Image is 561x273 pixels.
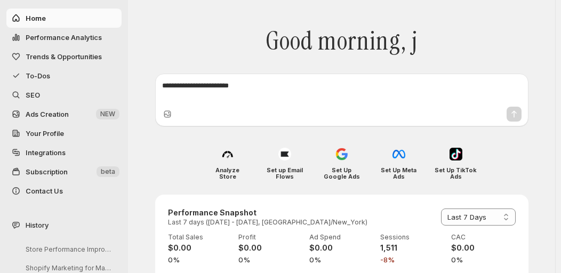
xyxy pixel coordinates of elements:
p: CAC [451,233,516,242]
span: 0% [309,254,374,265]
button: Home [6,9,122,28]
span: Integrations [26,148,66,157]
span: Home [26,14,46,22]
h4: Set Up Meta Ads [378,167,420,180]
h4: Set Up TikTok Ads [435,167,477,180]
span: Subscription [26,167,68,176]
span: Your Profile [26,129,64,138]
h3: Performance Snapshot [168,207,367,218]
button: Upload image [162,109,173,119]
img: Set up Email Flows icon [278,148,291,160]
span: Good morning, j [266,26,418,57]
span: Trends & Opportunities [26,52,102,61]
span: History [26,220,49,230]
span: 0% [451,254,516,265]
button: Contact Us [6,181,122,200]
p: Sessions [380,233,445,242]
img: Set Up TikTok Ads icon [450,148,462,160]
button: Trends & Opportunities [6,47,122,66]
h4: Set Up Google Ads [320,167,363,180]
span: SEO [26,91,40,99]
p: Total Sales [168,233,233,242]
button: Subscription [6,162,122,181]
a: SEO [6,85,122,105]
a: Integrations [6,143,122,162]
span: To-Dos [26,71,50,80]
img: Set Up Google Ads icon [335,148,348,160]
span: Contact Us [26,187,63,195]
h4: Set up Email Flows [263,167,306,180]
p: Last 7 days ([DATE] - [DATE], [GEOGRAPHIC_DATA]/New_York) [168,218,367,227]
h4: $0.00 [309,243,374,253]
span: 0% [238,254,303,265]
span: beta [101,167,115,176]
a: Your Profile [6,124,122,143]
span: Ads Creation [26,110,69,118]
span: Performance Analytics [26,33,102,42]
p: Ad Spend [309,233,374,242]
img: Analyze Store icon [221,148,234,160]
span: NEW [100,110,115,118]
h4: $0.00 [451,243,516,253]
img: Set Up Meta Ads icon [392,148,405,160]
button: Store Performance Improvement Analysis [17,241,118,258]
button: Ads Creation [6,105,122,124]
button: Performance Analytics [6,28,122,47]
button: To-Dos [6,66,122,85]
h4: Analyze Store [206,167,249,180]
h4: $0.00 [168,243,233,253]
h4: 1,511 [380,243,445,253]
p: Profit [238,233,303,242]
span: -8% [380,254,445,265]
span: 0% [168,254,233,265]
h4: $0.00 [238,243,303,253]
